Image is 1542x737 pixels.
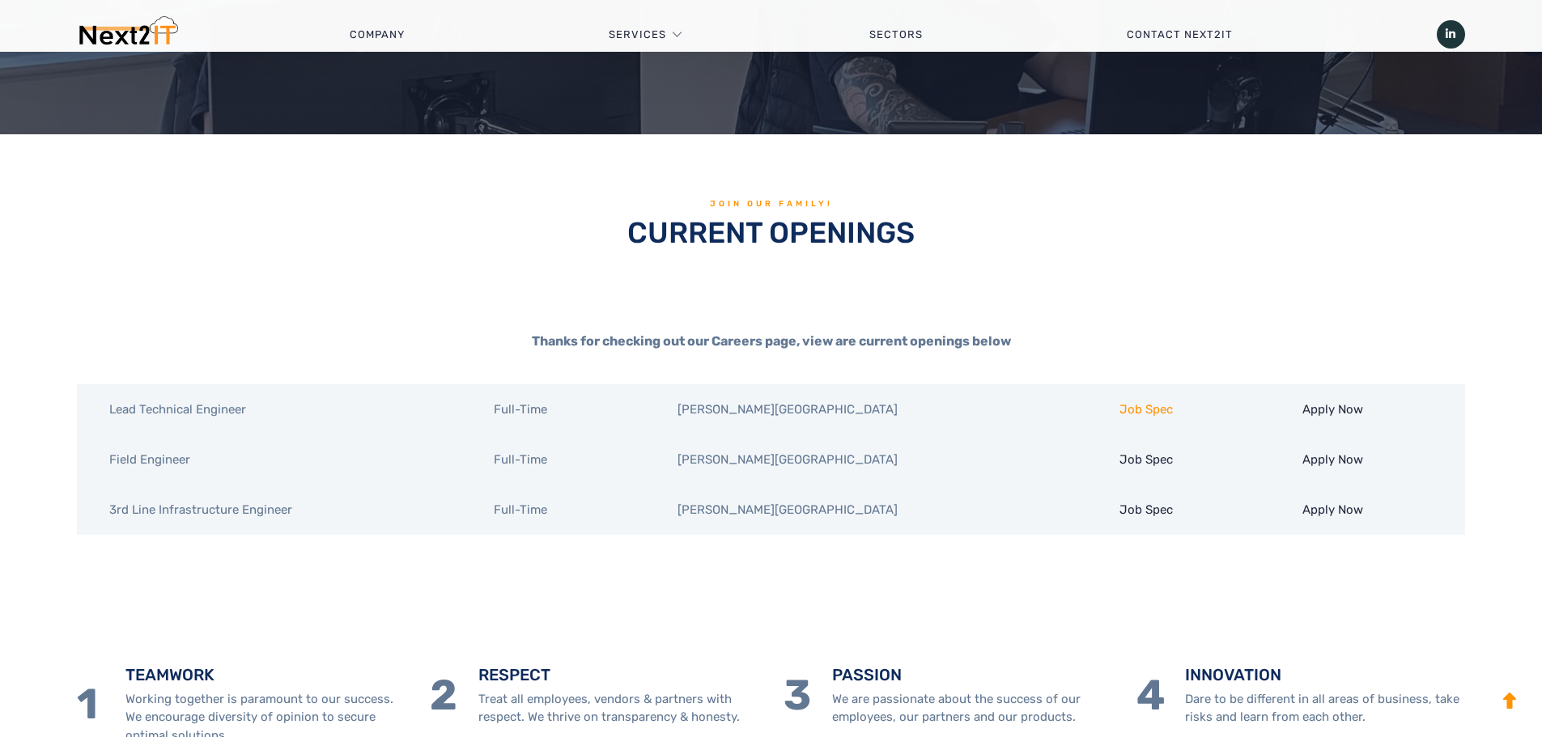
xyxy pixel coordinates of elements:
[77,485,461,535] td: 3rd Line Infrastructure Engineer
[832,690,1112,726] p: We are passionate about the success of our employees, our partners and our products.
[609,11,666,59] a: Services
[77,215,1465,250] h2: CURRENT OPENINGS
[832,664,1112,686] h4: PASSION
[645,384,1087,434] td: [PERSON_NAME][GEOGRAPHIC_DATA]
[768,11,1026,59] a: Sectors
[77,384,461,434] td: Lead Technical Engineer
[77,199,1465,210] h6: Join our family!
[1119,452,1173,467] a: Link Job Spec
[1302,502,1363,517] a: Link Apply Now
[77,16,178,53] img: Next2IT
[532,333,1011,349] strong: Thanks for checking out our Careers page, view are current openings below
[125,664,406,686] h4: TEAMWORK
[645,485,1087,535] td: [PERSON_NAME][GEOGRAPHIC_DATA]
[77,434,461,485] td: Field Engineer
[461,384,645,434] td: Full-Time
[461,485,645,535] td: Full-Time
[461,434,645,485] td: Full-Time
[248,11,507,59] a: Company
[1185,664,1465,686] h4: INNOVATION
[1185,690,1465,726] p: Dare to be different in all areas of business, take risks and learn from each other.
[1119,402,1173,417] a: Link Job Spec
[1302,402,1363,417] a: Link Apply Now
[1119,502,1173,517] a: Link Job Spec
[478,664,758,686] h4: RESPECT
[645,434,1087,485] td: [PERSON_NAME][GEOGRAPHIC_DATA]
[1025,11,1335,59] a: Contact Next2IT
[478,690,758,726] p: Treat all employees, vendors & partners with respect. We thrive on transparency & honesty.
[1302,452,1363,467] a: Apply Now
